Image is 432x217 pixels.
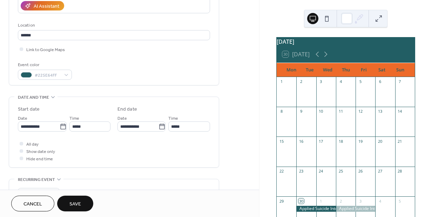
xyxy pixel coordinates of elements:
div: Sat [373,63,391,77]
div: Event color [18,61,70,69]
div: End date [117,106,137,113]
button: AI Assistant [21,1,64,10]
div: 22 [279,169,284,174]
span: Save [69,201,81,208]
div: Mon [282,63,301,77]
span: Time [168,115,178,122]
div: AI Assistant [34,3,59,10]
div: 18 [338,139,343,144]
div: 24 [318,169,324,174]
div: [DATE] [277,37,415,46]
div: 4 [377,198,383,204]
div: Sun [391,63,409,77]
div: 17 [318,139,324,144]
div: 26 [358,169,363,174]
div: 15 [279,139,284,144]
div: Applied Suicide Intervention Skills Training - Worcester [336,206,376,212]
span: Time [69,115,79,122]
div: 27 [377,169,383,174]
div: 3 [318,79,324,84]
span: Date [117,115,127,122]
div: 3 [358,198,363,204]
div: 19 [358,139,363,144]
div: 8 [279,109,284,114]
div: 5 [358,79,363,84]
div: 13 [377,109,383,114]
div: 7 [397,79,403,84]
div: 2 [298,79,304,84]
div: 2 [338,198,343,204]
div: 30 [298,198,304,204]
span: Show date only [26,148,55,155]
div: 28 [397,169,403,174]
div: Thu [337,63,355,77]
div: 1 [279,79,284,84]
span: All day [26,141,39,148]
span: Link to Google Maps [26,46,65,54]
button: Save [57,196,93,211]
div: Tue [301,63,319,77]
span: Date [18,115,27,122]
div: 6 [377,79,383,84]
span: #225E64FF [35,72,61,79]
div: Location [18,22,209,29]
div: Applied Suicide Intervention Skills Training - Hammersmith Quaker Meeting House [296,206,336,212]
div: Wed [319,63,337,77]
div: 1 [318,198,324,204]
span: Cancel [23,201,42,208]
span: Hide end time [26,155,53,163]
div: 29 [279,198,284,204]
div: 16 [298,139,304,144]
div: 4 [338,79,343,84]
button: Cancel [11,196,54,211]
div: 25 [338,169,343,174]
div: Fri [355,63,373,77]
div: 9 [298,109,304,114]
div: 12 [358,109,363,114]
div: 14 [397,109,403,114]
div: 11 [338,109,343,114]
span: Date and time [18,94,49,101]
div: 5 [397,198,403,204]
div: Start date [18,106,40,113]
div: 10 [318,109,324,114]
div: 20 [377,139,383,144]
div: 21 [397,139,403,144]
div: 23 [298,169,304,174]
span: Recurring event [18,176,55,183]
